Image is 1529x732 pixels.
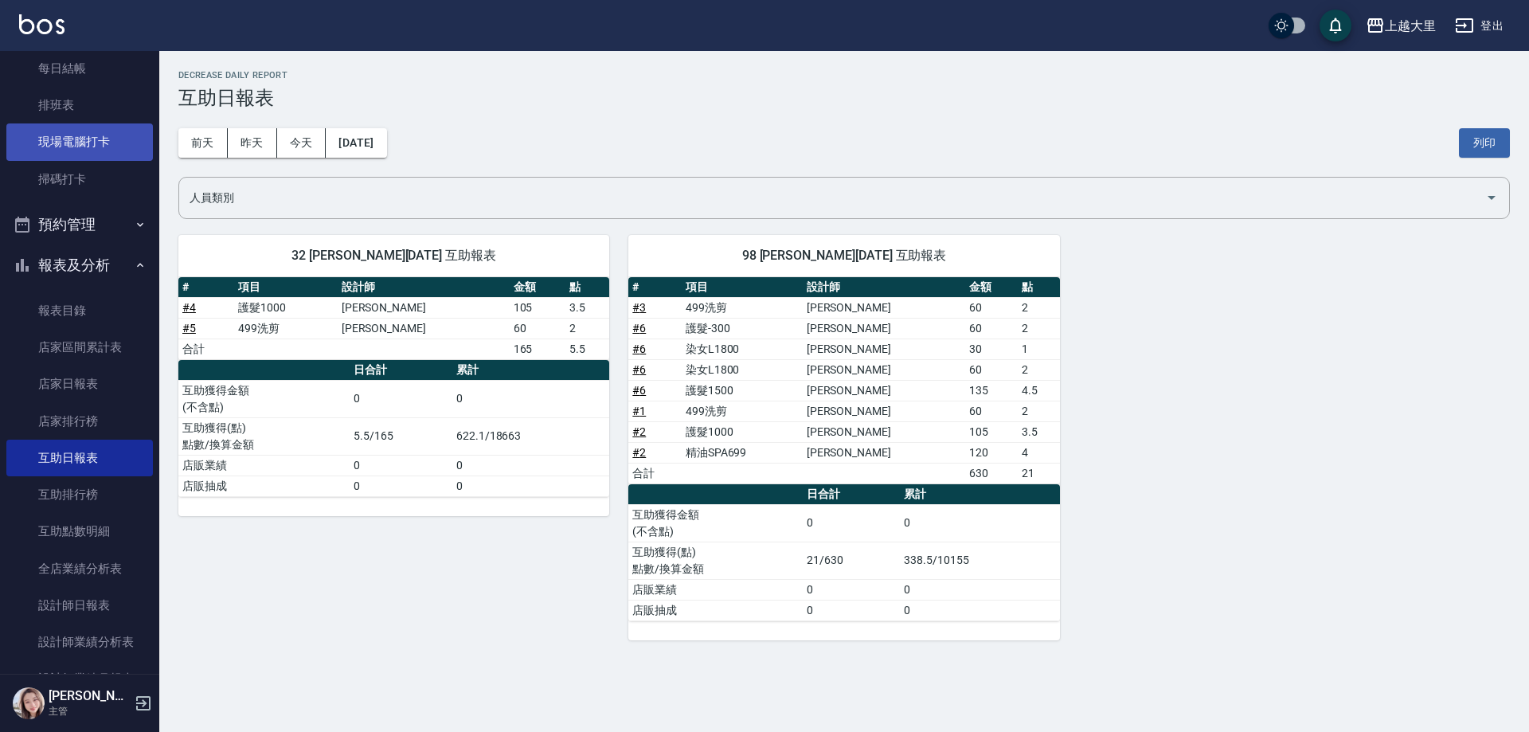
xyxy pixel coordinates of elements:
td: 互助獲得金額 (不含點) [628,504,803,542]
td: 護髮1000 [234,297,337,318]
td: [PERSON_NAME] [803,318,965,339]
td: 105 [510,297,565,318]
td: 5.5 [565,339,609,359]
h2: Decrease Daily Report [178,70,1510,80]
th: 日合計 [350,360,452,381]
td: [PERSON_NAME] [338,297,510,318]
a: #4 [182,301,196,314]
td: 0 [452,455,609,476]
a: 全店業績分析表 [6,550,153,587]
td: 店販業績 [628,579,803,600]
span: 98 [PERSON_NAME][DATE] 互助報表 [647,248,1040,264]
th: 設計師 [803,277,965,298]
td: 60 [965,401,1018,421]
a: 店家排行榜 [6,403,153,440]
td: 120 [965,442,1018,463]
td: 5.5/165 [350,417,452,455]
td: [PERSON_NAME] [803,421,965,442]
td: [PERSON_NAME] [803,442,965,463]
td: 21 [1018,463,1059,483]
td: 338.5/10155 [900,542,1060,579]
a: #3 [632,301,646,314]
a: 排班表 [6,87,153,123]
a: 掃碼打卡 [6,161,153,198]
td: 105 [965,421,1018,442]
th: 累計 [452,360,609,381]
td: 0 [803,600,900,620]
button: 預約管理 [6,204,153,245]
button: 昨天 [228,128,277,158]
a: #6 [632,363,646,376]
button: 上越大里 [1359,10,1442,42]
td: 互助獲得金額 (不含點) [178,380,350,417]
td: 店販抽成 [628,600,803,620]
a: #6 [632,384,646,397]
td: 合計 [628,463,681,483]
a: 報表目錄 [6,292,153,329]
th: 金額 [510,277,565,298]
table: a dense table [628,484,1059,621]
button: 報表及分析 [6,245,153,286]
th: # [178,277,234,298]
th: 設計師 [338,277,510,298]
td: 0 [452,380,609,417]
td: [PERSON_NAME] [803,401,965,421]
td: 互助獲得(點) 點數/換算金額 [178,417,350,455]
button: 今天 [277,128,327,158]
div: 上越大里 [1385,16,1436,36]
td: 2 [1018,297,1059,318]
img: Person [13,687,45,719]
td: 店販業績 [178,455,350,476]
td: 店販抽成 [178,476,350,496]
td: 0 [452,476,609,496]
td: 0 [803,504,900,542]
a: 互助日報表 [6,440,153,476]
td: 60 [965,297,1018,318]
td: 499洗剪 [682,297,803,318]
input: 人員名稱 [186,184,1479,212]
button: 前天 [178,128,228,158]
a: 每日結帳 [6,50,153,87]
td: 499洗剪 [682,401,803,421]
td: 0 [350,476,452,496]
a: #6 [632,322,646,335]
button: 登出 [1449,11,1510,41]
button: [DATE] [326,128,386,158]
td: 0 [900,579,1060,600]
td: 60 [965,359,1018,380]
button: save [1320,10,1351,41]
th: 累計 [900,484,1060,505]
a: 互助點數明細 [6,513,153,550]
a: #2 [632,425,646,438]
a: 設計師業績月報表 [6,660,153,697]
td: 165 [510,339,565,359]
th: 項目 [682,277,803,298]
a: 現場電腦打卡 [6,123,153,160]
td: [PERSON_NAME] [803,380,965,401]
p: 主管 [49,704,130,718]
a: #1 [632,405,646,417]
td: [PERSON_NAME] [803,359,965,380]
img: Logo [19,14,65,34]
td: 630 [965,463,1018,483]
td: 622.1/18663 [452,417,609,455]
table: a dense table [628,277,1059,484]
button: Open [1479,185,1504,210]
td: 染女L1800 [682,339,803,359]
td: 21/630 [803,542,900,579]
a: 互助排行榜 [6,476,153,513]
td: 0 [900,600,1060,620]
h5: [PERSON_NAME] [49,688,130,704]
td: 互助獲得(點) 點數/換算金額 [628,542,803,579]
button: 列印 [1459,128,1510,158]
td: 0 [350,380,452,417]
td: 60 [510,318,565,339]
td: 1 [1018,339,1059,359]
td: 30 [965,339,1018,359]
td: 0 [803,579,900,600]
td: 135 [965,380,1018,401]
a: 店家區間累計表 [6,329,153,366]
a: 設計師業績分析表 [6,624,153,660]
th: 項目 [234,277,337,298]
td: 2 [565,318,609,339]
